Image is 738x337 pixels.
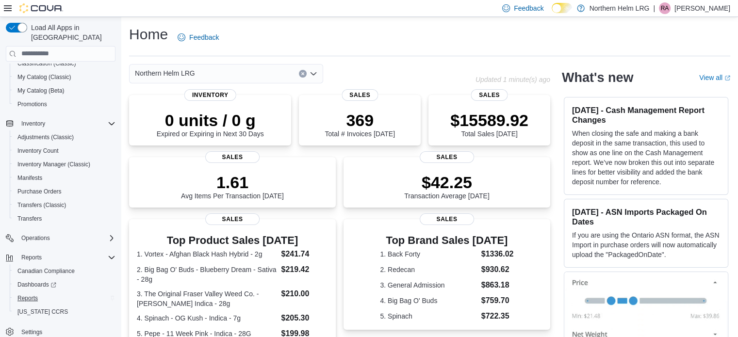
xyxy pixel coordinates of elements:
div: Rhiannon Adams [659,2,671,14]
span: RA [661,2,669,14]
dt: 1. Back Forty [380,249,477,259]
button: Operations [2,231,119,245]
span: Inventory [17,118,115,129]
span: My Catalog (Beta) [14,85,115,96]
svg: External link [724,75,730,81]
span: Adjustments (Classic) [17,133,74,141]
a: Promotions [14,98,51,110]
span: Feedback [514,3,543,13]
span: Sales [205,151,260,163]
dt: 5. Spinach [380,311,477,321]
img: Cova [19,3,63,13]
span: Inventory [184,89,236,101]
dd: $241.74 [281,248,328,260]
a: Canadian Compliance [14,265,79,277]
div: Avg Items Per Transaction [DATE] [181,173,284,200]
span: Load All Apps in [GEOGRAPHIC_DATA] [27,23,115,42]
h3: Top Product Sales [DATE] [137,235,328,246]
span: Dark Mode [552,13,552,14]
p: 1.61 [181,173,284,192]
dd: $759.70 [481,295,514,306]
a: Transfers (Classic) [14,199,70,211]
span: Northern Helm LRG [135,67,195,79]
span: Washington CCRS [14,306,115,318]
button: [US_STATE] CCRS [10,305,119,319]
dd: $219.42 [281,264,328,275]
dt: 2. Big Bag O' Buds - Blueberry Dream - Sativa - 28g [137,265,277,284]
h3: Top Brand Sales [DATE] [380,235,513,246]
span: Sales [420,151,474,163]
span: Transfers [17,215,42,223]
span: Sales [205,213,260,225]
button: Manifests [10,171,119,185]
span: My Catalog (Classic) [14,71,115,83]
a: My Catalog (Classic) [14,71,75,83]
p: When closing the safe and making a bank deposit in the same transaction, this used to show as one... [572,128,720,187]
span: Purchase Orders [14,186,115,197]
dd: $1336.02 [481,248,514,260]
dt: 4. Big Bag O' Buds [380,296,477,305]
button: Inventory Count [10,144,119,158]
a: [US_STATE] CCRS [14,306,72,318]
dt: 3. The Original Fraser Valley Weed Co. - [PERSON_NAME] Indica - 28g [137,289,277,308]
span: Promotions [14,98,115,110]
button: Transfers [10,212,119,225]
dt: 3. General Admission [380,280,477,290]
button: Adjustments (Classic) [10,130,119,144]
h3: [DATE] - Cash Management Report Changes [572,105,720,125]
span: Reports [14,292,115,304]
p: If you are using the Ontario ASN format, the ASN Import in purchase orders will now automatically... [572,230,720,259]
div: Total # Invoices [DATE] [325,111,394,138]
span: Adjustments (Classic) [14,131,115,143]
span: Dashboards [17,281,56,289]
a: Inventory Manager (Classic) [14,159,94,170]
p: $42.25 [404,173,490,192]
a: Dashboards [10,278,119,291]
a: My Catalog (Beta) [14,85,68,96]
span: Reports [17,252,115,263]
button: Transfers (Classic) [10,198,119,212]
span: Operations [17,232,115,244]
button: Reports [2,251,119,264]
p: Updated 1 minute(s) ago [476,76,550,83]
span: Promotions [17,100,47,108]
h1: Home [129,25,168,44]
span: Inventory Count [14,145,115,157]
a: Classification (Classic) [14,58,80,69]
p: | [653,2,655,14]
div: Transaction Average [DATE] [404,173,490,200]
button: Inventory [17,118,49,129]
button: Reports [10,291,119,305]
span: Canadian Compliance [14,265,115,277]
span: Classification (Classic) [17,60,76,67]
div: Expired or Expiring in Next 30 Days [157,111,264,138]
p: [PERSON_NAME] [674,2,730,14]
p: 369 [325,111,394,130]
a: Purchase Orders [14,186,66,197]
span: Transfers (Classic) [17,201,66,209]
div: Total Sales [DATE] [450,111,528,138]
button: My Catalog (Classic) [10,70,119,84]
button: Inventory Manager (Classic) [10,158,119,171]
dt: 4. Spinach - OG Kush - Indica - 7g [137,313,277,323]
span: Transfers [14,213,115,225]
span: Canadian Compliance [17,267,75,275]
span: Manifests [17,174,42,182]
span: Dashboards [14,279,115,290]
span: Inventory [21,120,45,128]
span: My Catalog (Classic) [17,73,71,81]
span: Inventory Count [17,147,59,155]
span: Operations [21,234,50,242]
dd: $210.00 [281,288,328,300]
span: [US_STATE] CCRS [17,308,68,316]
dt: 2. Redecan [380,265,477,274]
button: Purchase Orders [10,185,119,198]
a: Inventory Count [14,145,63,157]
dt: 1. Vortex - Afghan Black Hash Hybrid - 2g [137,249,277,259]
button: Clear input [299,70,307,78]
button: Promotions [10,97,119,111]
p: Northern Helm LRG [590,2,650,14]
dd: $722.35 [481,310,514,322]
button: Canadian Compliance [10,264,119,278]
span: Reports [21,254,42,261]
